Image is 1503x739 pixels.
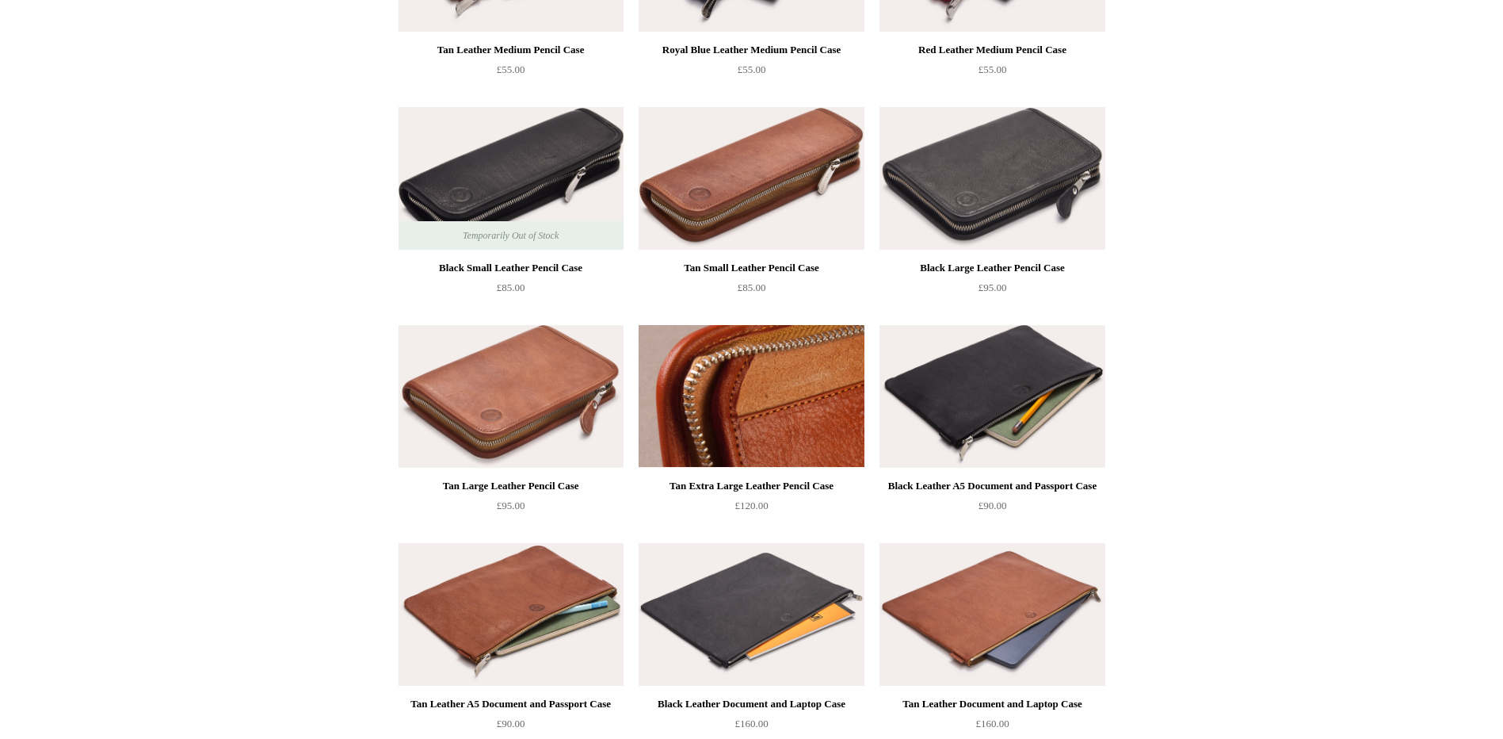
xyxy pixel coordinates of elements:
span: Temporarily Out of Stock [447,221,574,250]
span: £160.00 [734,718,768,729]
a: Black Large Leather Pencil Case Black Large Leather Pencil Case [879,107,1104,250]
a: Tan Extra Large Leather Pencil Case £120.00 [639,477,864,542]
a: Tan Large Leather Pencil Case £95.00 [399,477,624,542]
div: Red Leather Medium Pencil Case [883,40,1101,59]
img: Tan Large Leather Pencil Case [399,325,624,468]
span: £55.00 [978,63,1007,75]
div: Tan Large Leather Pencil Case [402,477,620,496]
img: Tan Leather Document and Laptop Case [879,543,1104,686]
img: Tan Leather A5 Document and Passport Case [399,543,624,686]
a: Black Leather A5 Document and Passport Case Black Leather A5 Document and Passport Case [879,325,1104,468]
div: Black Leather Document and Laptop Case [643,695,860,714]
a: Tan Large Leather Pencil Case Tan Large Leather Pencil Case [399,325,624,468]
img: Black Large Leather Pencil Case [879,107,1104,250]
span: £95.00 [978,281,1007,293]
span: £90.00 [978,500,1007,511]
div: Black Leather A5 Document and Passport Case [883,477,1101,496]
img: Tan Small Leather Pencil Case [639,107,864,250]
span: £55.00 [738,63,766,75]
div: Royal Blue Leather Medium Pencil Case [643,40,860,59]
a: Tan Extra Large Leather Pencil Case Tan Extra Large Leather Pencil Case [639,325,864,468]
div: Tan Leather Document and Laptop Case [883,695,1101,714]
a: Tan Small Leather Pencil Case Tan Small Leather Pencil Case [639,107,864,250]
a: Black Large Leather Pencil Case £95.00 [879,258,1104,324]
a: Black Leather A5 Document and Passport Case £90.00 [879,477,1104,542]
span: £95.00 [497,500,525,511]
a: Tan Leather A5 Document and Passport Case Tan Leather A5 Document and Passport Case [399,543,624,686]
div: Tan Small Leather Pencil Case [643,258,860,278]
div: Tan Extra Large Leather Pencil Case [643,477,860,496]
a: Black Leather Document and Laptop Case Black Leather Document and Laptop Case [639,543,864,686]
div: Tan Leather A5 Document and Passport Case [402,695,620,714]
a: Black Small Leather Pencil Case £85.00 [399,258,624,324]
div: Black Small Leather Pencil Case [402,258,620,278]
span: £55.00 [497,63,525,75]
span: £85.00 [497,281,525,293]
a: Tan Leather Medium Pencil Case £55.00 [399,40,624,105]
a: Tan Leather Document and Laptop Case Tan Leather Document and Laptop Case [879,543,1104,686]
img: Black Leather Document and Laptop Case [639,543,864,686]
a: Tan Small Leather Pencil Case £85.00 [639,258,864,324]
img: Black Leather A5 Document and Passport Case [879,325,1104,468]
img: Black Small Leather Pencil Case [399,107,624,250]
a: Royal Blue Leather Medium Pencil Case £55.00 [639,40,864,105]
span: £90.00 [497,718,525,729]
a: Red Leather Medium Pencil Case £55.00 [879,40,1104,105]
div: Black Large Leather Pencil Case [883,258,1101,278]
img: Tan Extra Large Leather Pencil Case [639,325,864,468]
div: Tan Leather Medium Pencil Case [402,40,620,59]
a: Black Small Leather Pencil Case Black Small Leather Pencil Case Temporarily Out of Stock [399,107,624,250]
span: £160.00 [975,718,1009,729]
span: £85.00 [738,281,766,293]
span: £120.00 [734,500,768,511]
